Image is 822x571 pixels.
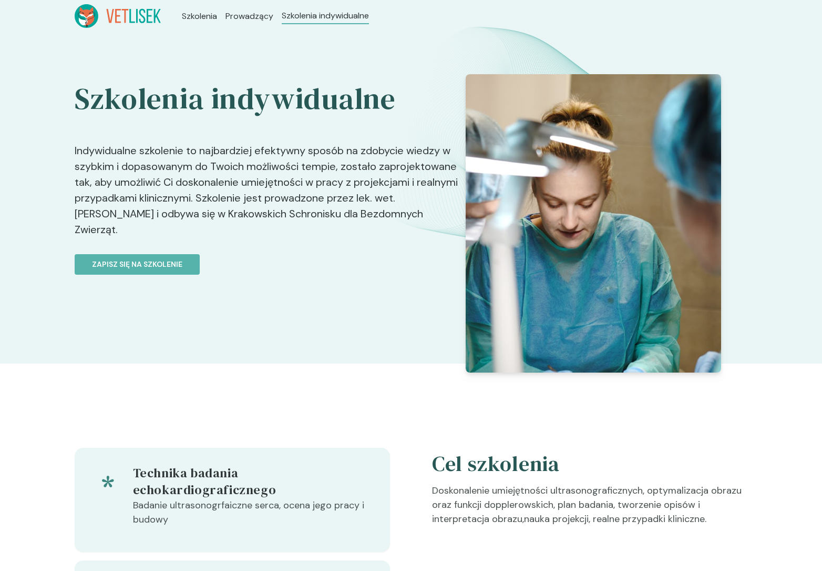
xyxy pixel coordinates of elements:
h2: Szkolenia indywidualne [75,81,458,117]
a: Zapisz się na szkolenie [75,242,458,275]
p: Badanie ultrasonogrfaiczne serca, ocena jego pracy i budowy [133,498,382,535]
a: Szkolenia [182,10,217,23]
h5: Cel szkolenia [432,448,747,479]
p: Zapisz się na szkolenie [92,259,182,270]
button: Zapisz się na szkolenie [75,254,200,275]
h5: Technika badania echokardiograficznego [133,465,382,498]
img: Z2WOy5bqstJ98vaK_DSC06014.JPG [466,74,721,373]
p: Doskonalenie umiejętności ultrasonograficznych, optymalizacja obrazu oraz funkcji dopplerowskich,... [432,484,747,535]
p: Indywidualne szkolenie to najbardziej efektywny sposób na zdobycie wiedzy w szybkim i dopasowanym... [75,126,458,242]
a: Szkolenia indywidualne [282,9,369,22]
a: Prowadzący [225,10,273,23]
